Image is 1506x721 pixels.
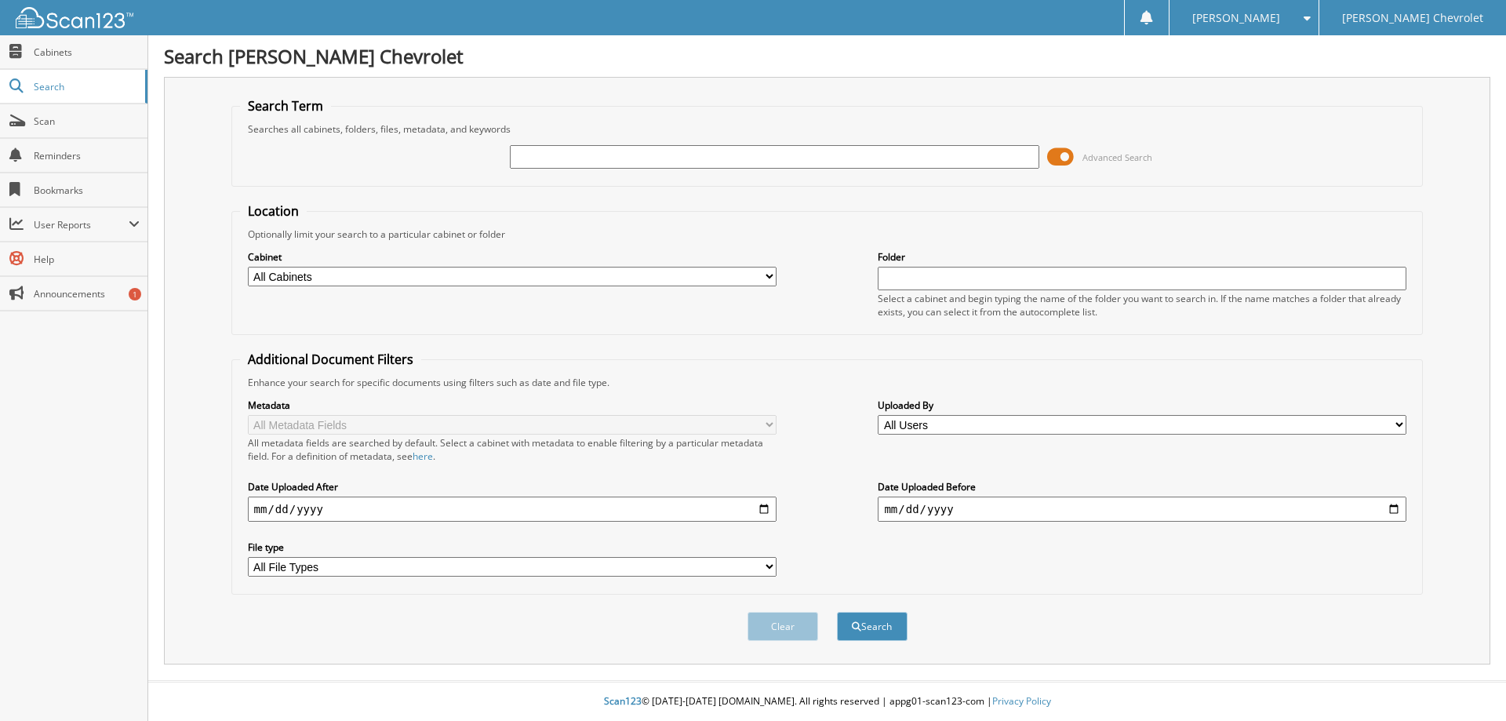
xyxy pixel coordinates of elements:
a: here [413,450,433,463]
label: Date Uploaded After [248,480,777,493]
span: Bookmarks [34,184,140,197]
div: All metadata fields are searched by default. Select a cabinet with metadata to enable filtering b... [248,436,777,463]
button: Clear [748,612,818,641]
div: Enhance your search for specific documents using filters such as date and file type. [240,376,1415,389]
span: Announcements [34,287,140,300]
div: Searches all cabinets, folders, files, metadata, and keywords [240,122,1415,136]
label: Cabinet [248,250,777,264]
span: [PERSON_NAME] Chevrolet [1342,13,1483,23]
legend: Location [240,202,307,220]
div: 1 [129,288,141,300]
label: Folder [878,250,1406,264]
span: [PERSON_NAME] [1192,13,1280,23]
button: Search [837,612,908,641]
div: Select a cabinet and begin typing the name of the folder you want to search in. If the name match... [878,292,1406,319]
h1: Search [PERSON_NAME] Chevrolet [164,43,1490,69]
span: Cabinets [34,46,140,59]
label: Uploaded By [878,399,1406,412]
span: Scan [34,115,140,128]
span: User Reports [34,218,129,231]
span: Help [34,253,140,266]
span: Advanced Search [1082,151,1152,163]
div: © [DATE]-[DATE] [DOMAIN_NAME]. All rights reserved | appg01-scan123-com | [148,683,1506,721]
div: Optionally limit your search to a particular cabinet or folder [240,228,1415,241]
img: scan123-logo-white.svg [16,7,133,28]
input: start [248,497,777,522]
span: Search [34,80,137,93]
label: Date Uploaded Before [878,480,1406,493]
label: File type [248,541,777,554]
label: Metadata [248,399,777,412]
a: Privacy Policy [992,694,1051,708]
legend: Search Term [240,97,331,115]
legend: Additional Document Filters [240,351,421,368]
span: Scan123 [604,694,642,708]
span: Reminders [34,149,140,162]
input: end [878,497,1406,522]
